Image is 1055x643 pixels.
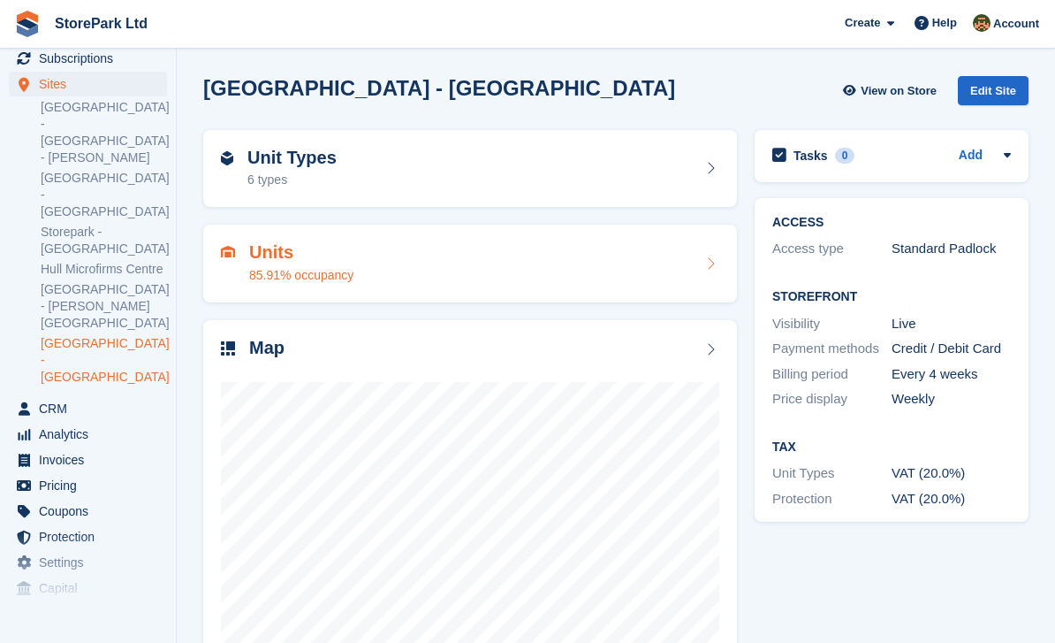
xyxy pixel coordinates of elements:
div: Price display [772,389,892,410]
div: Edit Site [958,76,1028,105]
a: menu [9,473,167,498]
a: menu [9,72,167,96]
div: 85.91% occupancy [249,266,353,285]
a: [GEOGRAPHIC_DATA] - [GEOGRAPHIC_DATA] - [PERSON_NAME] [41,99,167,166]
div: Visibility [772,314,892,334]
a: View on Store [840,76,944,105]
img: stora-icon-8386f47178a22dfd0bd8f6a31ec36ba5ce8667c1dd55bd0f319d3a0aa187defe.svg [14,11,41,37]
span: Help [932,14,957,32]
img: Mark Butters [973,14,990,32]
span: Analytics [39,422,145,447]
a: Storepark - [GEOGRAPHIC_DATA] [41,224,167,257]
a: menu [9,46,167,71]
img: unit-icn-7be61d7bf1b0ce9d3e12c5938cc71ed9869f7b940bace4675aadf7bd6d80202e.svg [221,246,235,258]
span: CRM [39,396,145,421]
a: [GEOGRAPHIC_DATA] - [GEOGRAPHIC_DATA] [41,335,167,386]
span: View on Store [861,82,937,100]
h2: Storefront [772,290,1011,304]
span: Invoices [39,448,145,472]
a: menu [9,550,167,575]
div: Unit Types [772,463,892,484]
a: [GEOGRAPHIC_DATA] - [GEOGRAPHIC_DATA] [41,170,167,220]
a: menu [9,524,167,549]
span: Coupons [39,499,145,524]
div: VAT (20.0%) [892,489,1011,509]
a: menu [9,499,167,524]
div: Credit / Debit Card [892,339,1011,359]
a: menu [9,422,167,447]
a: menu [9,576,167,601]
a: [GEOGRAPHIC_DATA] - [PERSON_NAME][GEOGRAPHIC_DATA] [41,281,167,332]
span: Subscriptions [39,46,145,71]
span: Settings [39,550,145,575]
div: Weekly [892,389,1011,410]
div: Billing period [772,364,892,385]
h2: ACCESS [772,216,1011,230]
div: Every 4 weeks [892,364,1011,385]
a: menu [9,396,167,421]
a: Hull Microfirms Centre [41,261,167,278]
img: unit-type-icn-2b2737a686de81e16bb02015468b77c625bbabd49415b5ef34ead5e3b44a266d.svg [221,151,233,165]
h2: Tax [772,440,1011,455]
a: Add [959,146,983,166]
span: Create [845,14,880,32]
h2: [GEOGRAPHIC_DATA] - [GEOGRAPHIC_DATA] [203,76,675,100]
h2: Units [249,242,353,263]
span: Pricing [39,473,145,498]
span: Sites [39,72,145,96]
div: Standard Padlock [892,239,1011,259]
a: Edit Site [958,76,1028,112]
a: Unit Types 6 types [203,130,737,208]
div: VAT (20.0%) [892,463,1011,484]
div: Payment methods [772,339,892,359]
a: StorePark Ltd [48,9,155,38]
h2: Map [249,338,285,358]
a: Units 85.91% occupancy [203,225,737,302]
img: map-icn-33ee37083ee616e46c38cad1a60f524a97daa1e2b2c8c0bc3eb3415660979fc1.svg [221,341,235,356]
div: Access type [772,239,892,259]
h2: Tasks [793,148,828,164]
span: Account [993,15,1039,33]
div: 6 types [247,171,337,189]
a: menu [9,448,167,472]
span: Protection [39,524,145,549]
div: Protection [772,489,892,509]
div: Live [892,314,1011,334]
span: Capital [39,576,145,601]
h2: Unit Types [247,148,337,168]
div: 0 [835,148,855,164]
